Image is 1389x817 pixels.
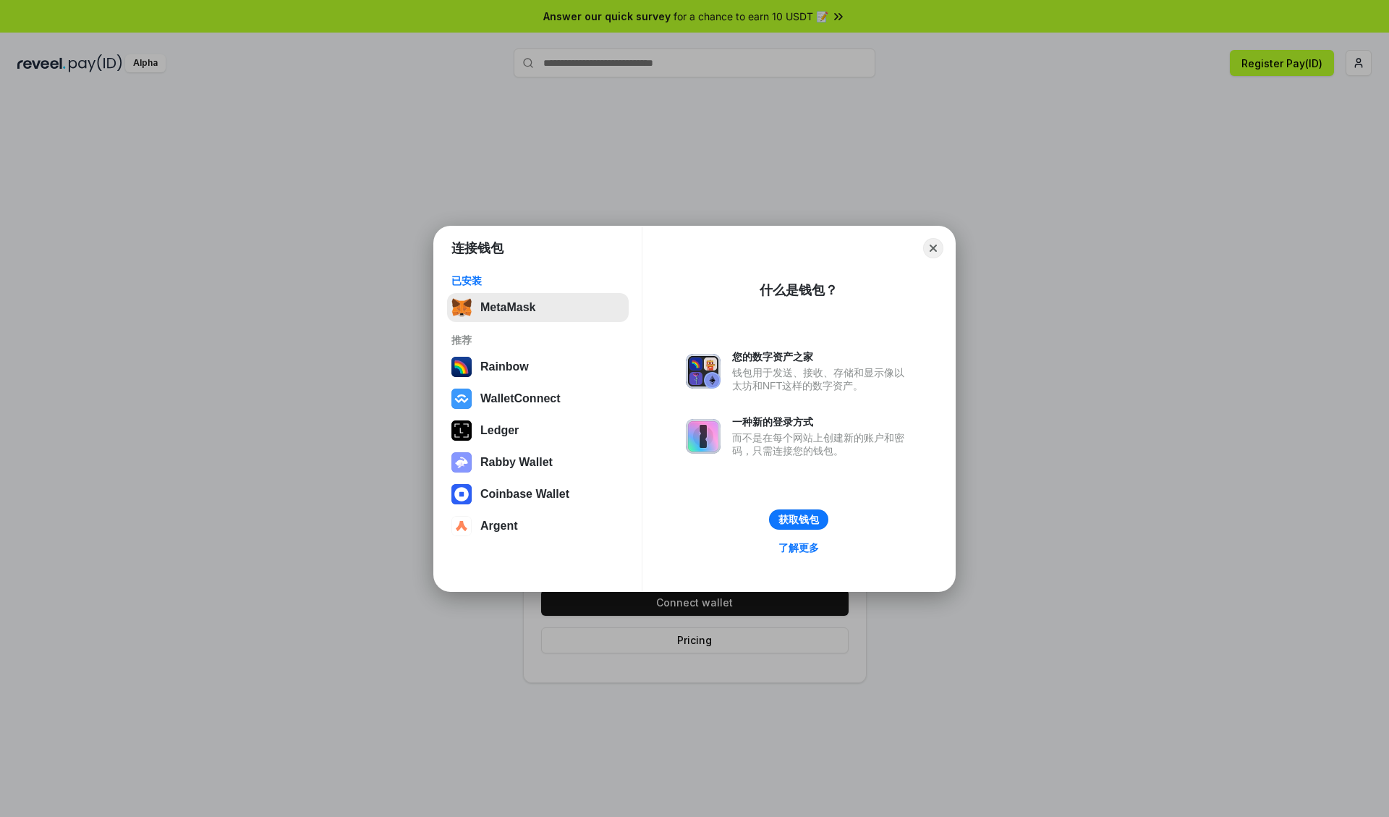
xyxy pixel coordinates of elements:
[732,366,912,392] div: 钱包用于发送、接收、存储和显示像以太坊和NFT这样的数字资产。
[447,448,629,477] button: Rabby Wallet
[451,516,472,536] img: svg+xml,%3Csvg%20width%3D%2228%22%20height%3D%2228%22%20viewBox%3D%220%200%2028%2028%22%20fill%3D...
[778,513,819,526] div: 获取钱包
[451,240,504,257] h1: 连接钱包
[778,541,819,554] div: 了解更多
[480,360,529,373] div: Rainbow
[770,538,828,557] a: 了解更多
[732,350,912,363] div: 您的数字资产之家
[451,389,472,409] img: svg+xml,%3Csvg%20width%3D%2228%22%20height%3D%2228%22%20viewBox%3D%220%200%2028%2028%22%20fill%3D...
[451,420,472,441] img: svg+xml,%3Csvg%20xmlns%3D%22http%3A%2F%2Fwww.w3.org%2F2000%2Fsvg%22%20width%3D%2228%22%20height%3...
[451,297,472,318] img: svg+xml,%3Csvg%20fill%3D%22none%22%20height%3D%2233%22%20viewBox%3D%220%200%2035%2033%22%20width%...
[480,392,561,405] div: WalletConnect
[732,415,912,428] div: 一种新的登录方式
[480,301,535,314] div: MetaMask
[451,484,472,504] img: svg+xml,%3Csvg%20width%3D%2228%22%20height%3D%2228%22%20viewBox%3D%220%200%2028%2028%22%20fill%3D...
[923,238,943,258] button: Close
[686,354,721,389] img: svg+xml,%3Csvg%20xmlns%3D%22http%3A%2F%2Fwww.w3.org%2F2000%2Fsvg%22%20fill%3D%22none%22%20viewBox...
[480,424,519,437] div: Ledger
[447,512,629,541] button: Argent
[451,357,472,377] img: svg+xml,%3Csvg%20width%3D%22120%22%20height%3D%22120%22%20viewBox%3D%220%200%20120%20120%22%20fil...
[451,334,624,347] div: 推荐
[447,293,629,322] button: MetaMask
[451,452,472,473] img: svg+xml,%3Csvg%20xmlns%3D%22http%3A%2F%2Fwww.w3.org%2F2000%2Fsvg%22%20fill%3D%22none%22%20viewBox...
[686,419,721,454] img: svg+xml,%3Csvg%20xmlns%3D%22http%3A%2F%2Fwww.w3.org%2F2000%2Fsvg%22%20fill%3D%22none%22%20viewBox...
[447,416,629,445] button: Ledger
[760,281,838,299] div: 什么是钱包？
[447,352,629,381] button: Rainbow
[447,480,629,509] button: Coinbase Wallet
[480,456,553,469] div: Rabby Wallet
[480,488,569,501] div: Coinbase Wallet
[769,509,828,530] button: 获取钱包
[451,274,624,287] div: 已安装
[447,384,629,413] button: WalletConnect
[480,520,518,533] div: Argent
[732,431,912,457] div: 而不是在每个网站上创建新的账户和密码，只需连接您的钱包。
